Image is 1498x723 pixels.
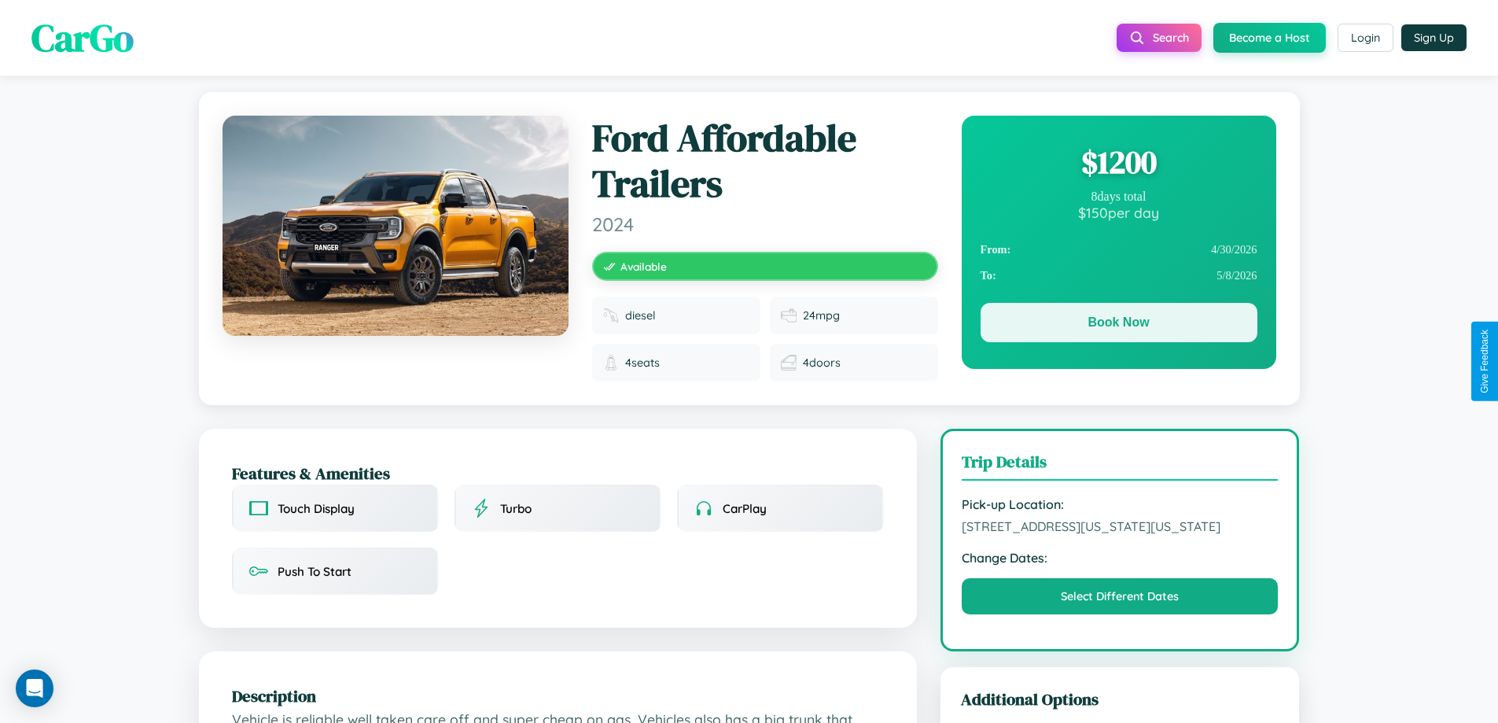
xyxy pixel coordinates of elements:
[1153,31,1189,45] span: Search
[1401,24,1467,51] button: Sign Up
[603,355,619,371] img: Seats
[981,263,1257,289] div: 5 / 8 / 2026
[981,269,996,282] strong: To:
[962,550,1279,566] strong: Change Dates:
[981,190,1257,204] div: 8 days total
[278,564,351,579] span: Push To Start
[781,355,797,371] img: Doors
[962,518,1279,534] span: [STREET_ADDRESS][US_STATE][US_STATE]
[223,116,569,336] img: Ford Affordable Trailers 2024
[961,688,1279,710] h3: Additional Options
[232,462,884,485] h2: Features & Amenities
[803,308,840,323] span: 24 mpg
[620,260,667,273] span: Available
[31,12,134,64] span: CarGo
[981,141,1257,183] div: $ 1200
[803,356,841,370] span: 4 doors
[500,501,532,516] span: Turbo
[278,501,355,516] span: Touch Display
[625,356,660,370] span: 4 seats
[981,204,1257,221] div: $ 150 per day
[625,308,656,323] span: diesel
[1117,24,1202,52] button: Search
[232,684,884,707] h2: Description
[1479,330,1490,393] div: Give Feedback
[981,237,1257,263] div: 4 / 30 / 2026
[723,501,767,516] span: CarPlay
[1338,24,1393,52] button: Login
[1213,23,1326,53] button: Become a Host
[592,212,938,236] span: 2024
[781,308,797,323] img: Fuel efficiency
[962,578,1279,614] button: Select Different Dates
[981,243,1011,256] strong: From:
[592,116,938,206] h1: Ford Affordable Trailers
[962,450,1279,481] h3: Trip Details
[981,303,1257,342] button: Book Now
[16,670,53,707] div: Open Intercom Messenger
[603,308,619,323] img: Fuel type
[962,496,1279,512] strong: Pick-up Location:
